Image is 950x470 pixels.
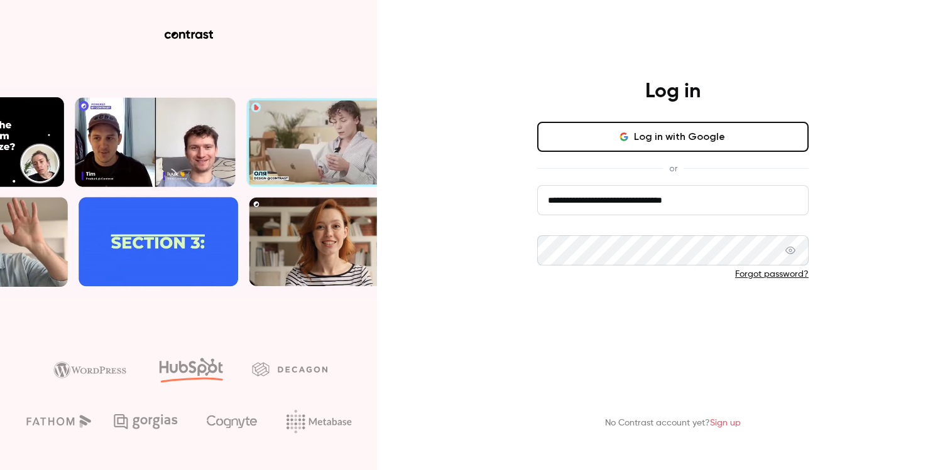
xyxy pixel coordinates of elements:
[605,417,741,430] p: No Contrast account yet?
[252,362,327,376] img: decagon
[537,122,809,152] button: Log in with Google
[645,79,701,104] h4: Log in
[735,270,809,279] a: Forgot password?
[663,162,684,175] span: or
[710,419,741,427] a: Sign up
[537,301,809,331] button: Log in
